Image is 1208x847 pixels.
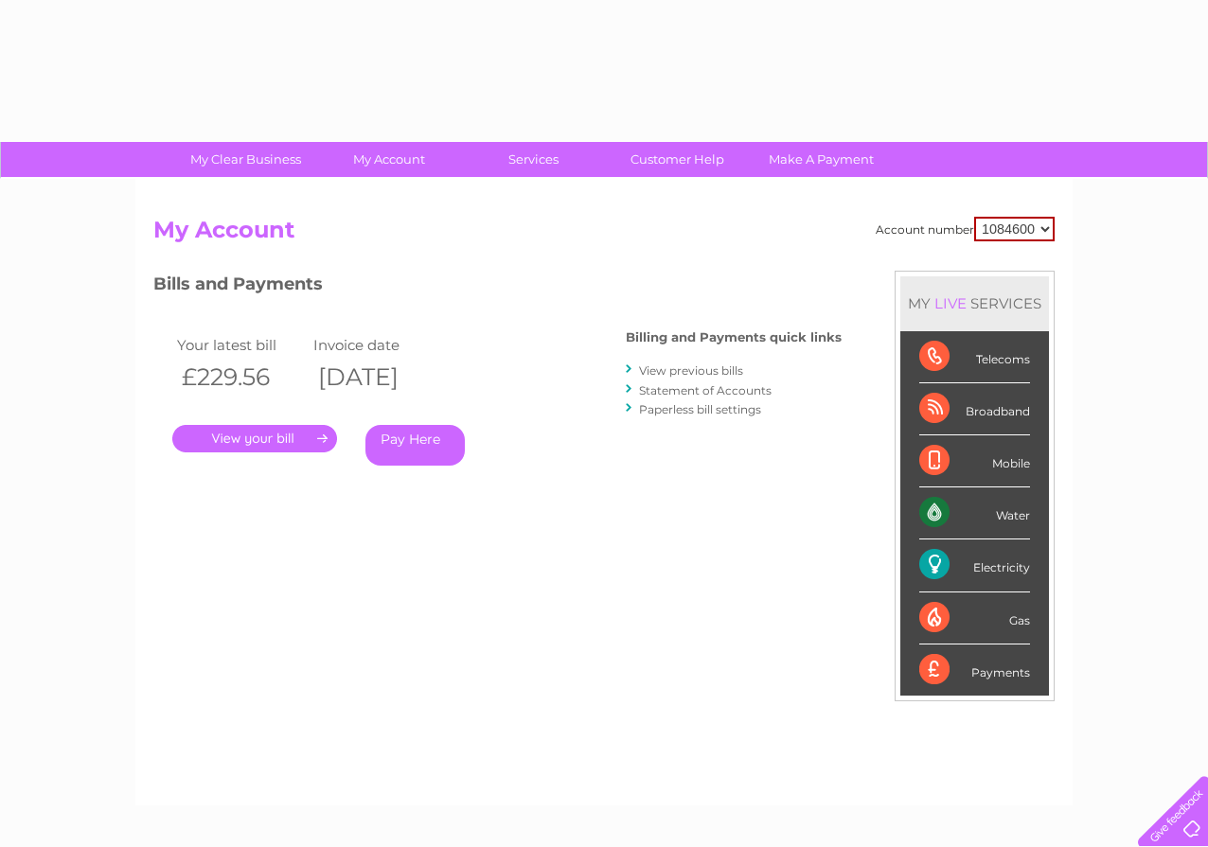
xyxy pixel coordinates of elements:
[639,402,761,416] a: Paperless bill settings
[919,592,1030,644] div: Gas
[365,425,465,466] a: Pay Here
[455,142,612,177] a: Services
[153,217,1055,253] h2: My Account
[919,331,1030,383] div: Telecoms
[876,217,1055,241] div: Account number
[626,330,842,344] h4: Billing and Payments quick links
[172,332,309,358] td: Your latest bill
[919,644,1030,696] div: Payments
[599,142,755,177] a: Customer Help
[311,142,468,177] a: My Account
[168,142,324,177] a: My Clear Business
[919,383,1030,435] div: Broadband
[639,363,743,378] a: View previous bills
[743,142,899,177] a: Make A Payment
[309,332,445,358] td: Invoice date
[172,425,337,452] a: .
[919,435,1030,487] div: Mobile
[919,539,1030,591] div: Electricity
[639,383,772,397] a: Statement of Accounts
[900,276,1049,330] div: MY SERVICES
[153,271,842,304] h3: Bills and Payments
[919,487,1030,539] div: Water
[309,358,445,397] th: [DATE]
[172,358,309,397] th: £229.56
[931,294,970,312] div: LIVE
